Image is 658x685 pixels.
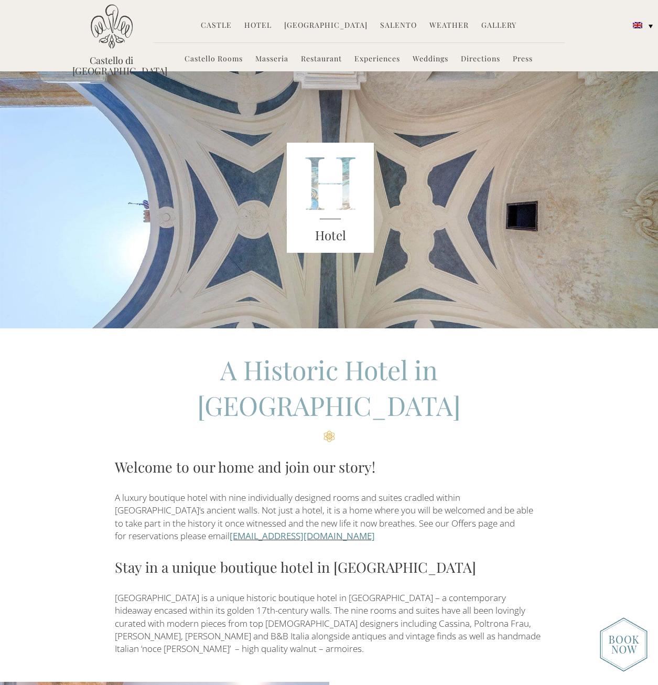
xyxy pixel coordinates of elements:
a: Weddings [413,53,448,66]
a: Press [513,53,533,66]
a: Gallery [481,20,516,32]
a: Directions [461,53,500,66]
h3: Stay in a unique boutique hotel in [GEOGRAPHIC_DATA] [115,556,543,577]
p: A luxury boutique hotel with nine individually designed rooms and suites cradled within [GEOGRAPH... [115,491,543,542]
a: Castello Rooms [185,53,243,66]
a: Experiences [354,53,400,66]
h3: Welcome to our home and join our story! [115,456,543,477]
a: [GEOGRAPHIC_DATA] [284,20,368,32]
a: Salento [380,20,417,32]
img: English [633,22,642,28]
a: Masseria [255,53,288,66]
img: Castello di Ugento [91,4,133,49]
img: castello_header_block.png [287,143,374,253]
a: Castello di [GEOGRAPHIC_DATA] [72,55,151,76]
h2: A Historic Hotel in [GEOGRAPHIC_DATA] [115,352,543,442]
a: Hotel [244,20,272,32]
a: Weather [429,20,469,32]
p: [GEOGRAPHIC_DATA] is a unique historic boutique hotel in [GEOGRAPHIC_DATA] – a contemporary hidea... [115,592,543,655]
img: new-booknow.png [600,617,648,672]
a: [EMAIL_ADDRESS][DOMAIN_NAME] [230,530,375,542]
a: Restaurant [301,53,342,66]
h3: Hotel [287,226,374,245]
a: Castle [201,20,232,32]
